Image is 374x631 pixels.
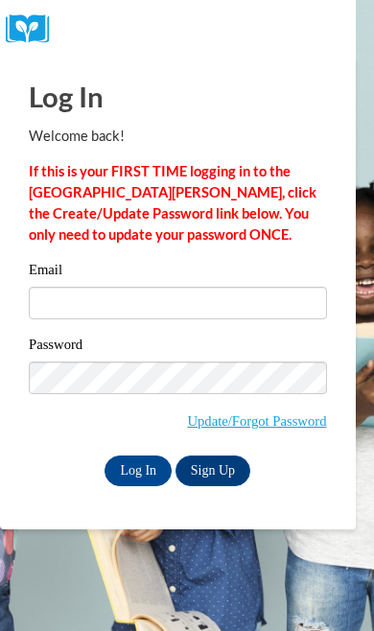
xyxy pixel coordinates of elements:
[29,77,327,116] h1: Log In
[29,163,316,243] strong: If this is your FIRST TIME logging in to the [GEOGRAPHIC_DATA][PERSON_NAME], click the Create/Upd...
[105,456,172,486] input: Log In
[29,126,327,147] p: Welcome back!
[187,413,326,429] a: Update/Forgot Password
[6,14,63,44] img: Logo brand
[6,14,332,44] a: COX Campus
[29,338,327,357] label: Password
[175,456,250,486] a: Sign Up
[29,263,327,282] label: Email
